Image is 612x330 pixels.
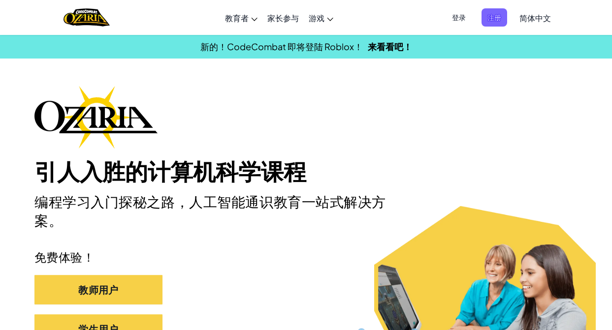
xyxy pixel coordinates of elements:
a: 简体中文 [515,4,556,31]
a: Ozaria by CodeCombat logo [64,7,109,28]
p: 免费体验！ [34,250,578,265]
img: Home [64,7,109,28]
span: 游戏 [309,13,324,23]
button: 注册 [482,8,507,27]
a: 教育者 [220,4,262,31]
h1: 引人入胜的计算机科学课程 [34,158,578,186]
h2: 编程学习入门探秘之路，人工智能通识教育一站式解决方案。 [34,193,398,231]
span: 简体中文 [519,13,551,23]
span: 新的！CodeCombat 即将登陆 Roblox！ [200,41,363,52]
button: 教师用户 [34,275,162,304]
span: 教育者 [225,13,249,23]
a: 来看看吧！ [368,41,412,52]
button: 登录 [446,8,472,27]
a: 家长参与 [262,4,304,31]
img: Ozaria branding logo [34,86,158,149]
a: 游戏 [304,4,338,31]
